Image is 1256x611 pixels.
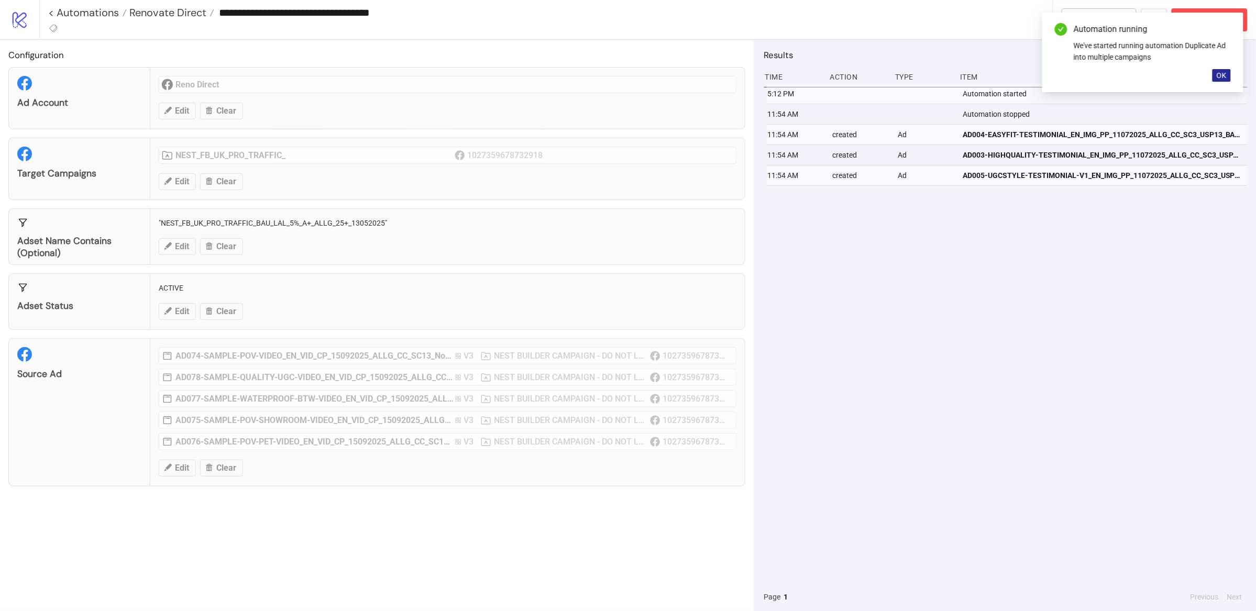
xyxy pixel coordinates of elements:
[897,145,954,165] div: Ad
[767,165,824,185] div: 11:54 AM
[963,145,1243,165] a: AD003-HIGHQUALITY-TESTIMONIAL_EN_IMG_PP_11072025_ALLG_CC_SC3_USP13_BAU - Copy
[764,48,1248,62] h2: Results
[48,7,127,18] a: < Automations
[781,591,791,603] button: 1
[1074,40,1231,63] div: We've started running automation Duplicate Ad into multiple campaigns
[127,6,206,19] span: Renovate Direct
[963,129,1243,140] span: AD004-EASYFIT-TESTIMONIAL_EN_IMG_PP_11072025_ALLG_CC_SC3_USP13_BAU - Copy
[767,145,824,165] div: 11:54 AM
[764,67,822,87] div: Time
[963,165,1243,185] a: AD005-UGCSTYLE-TESTIMONIAL-V1_EN_IMG_PP_11072025_ALLG_CC_SC3_USP13_BAU - Copy
[767,104,824,124] div: 11:54 AM
[963,170,1243,181] span: AD005-UGCSTYLE-TESTIMONIAL-V1_EN_IMG_PP_11072025_ALLG_CC_SC3_USP13_BAU - Copy
[1062,8,1137,31] button: To Builder
[832,145,889,165] div: created
[767,84,824,104] div: 5:12 PM
[767,125,824,145] div: 11:54 AM
[1141,8,1167,31] button: ...
[894,67,952,87] div: Type
[962,104,1250,124] div: Automation stopped
[963,125,1243,145] a: AD004-EASYFIT-TESTIMONIAL_EN_IMG_PP_11072025_ALLG_CC_SC3_USP13_BAU - Copy
[1224,591,1246,603] button: Next
[963,149,1243,161] span: AD003-HIGHQUALITY-TESTIMONIAL_EN_IMG_PP_11072025_ALLG_CC_SC3_USP13_BAU - Copy
[1217,71,1227,80] span: OK
[959,67,1248,87] div: Item
[1172,8,1248,31] button: Abort Run
[1213,69,1231,82] button: OK
[897,165,954,185] div: Ad
[832,165,889,185] div: created
[1187,591,1222,603] button: Previous
[897,125,954,145] div: Ad
[1074,23,1231,36] div: Automation running
[127,7,214,18] a: Renovate Direct
[829,67,887,87] div: Action
[8,48,745,62] h2: Configuration
[1055,23,1067,36] span: check-circle
[962,84,1250,104] div: Automation started
[764,591,781,603] span: Page
[832,125,889,145] div: created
